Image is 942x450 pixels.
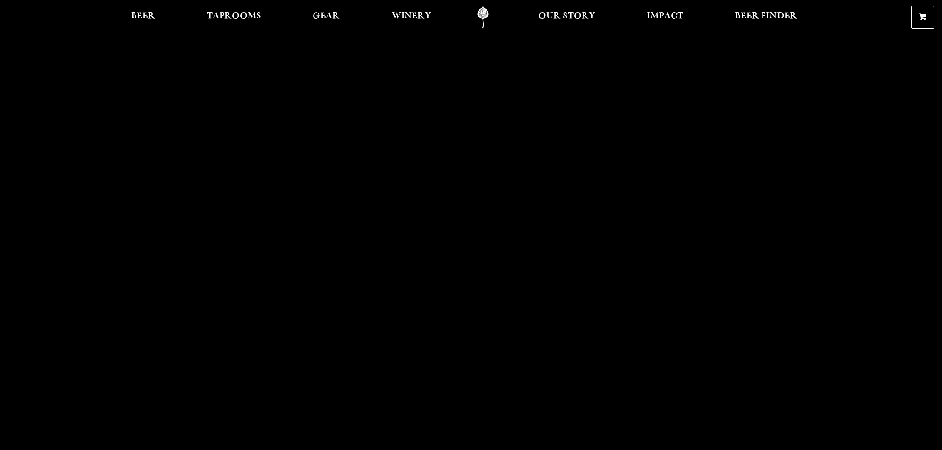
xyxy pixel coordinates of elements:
span: Taprooms [207,12,261,20]
a: Beer Finder [728,6,804,29]
a: Our Story [532,6,602,29]
a: Beer [125,6,162,29]
span: Impact [647,12,683,20]
a: Winery [385,6,438,29]
a: Gear [306,6,346,29]
a: Odell Home [464,6,501,29]
a: Taprooms [200,6,268,29]
span: Beer [131,12,155,20]
span: Winery [392,12,431,20]
span: Gear [313,12,340,20]
span: Beer Finder [735,12,797,20]
a: Impact [640,6,690,29]
span: Our Story [538,12,595,20]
